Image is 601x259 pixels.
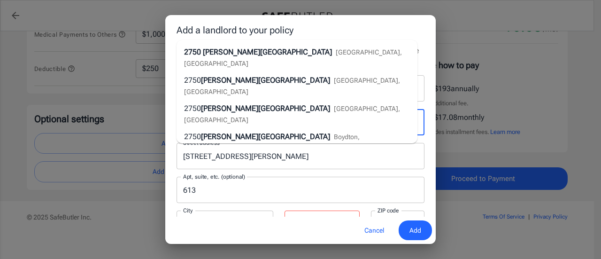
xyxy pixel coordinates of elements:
button: Add [399,220,432,241]
span: [PERSON_NAME][GEOGRAPHIC_DATA] [201,76,330,85]
span: [PERSON_NAME][GEOGRAPHIC_DATA] [201,104,330,113]
button: Cancel [354,220,395,241]
label: City [183,206,193,214]
span: 2750 [184,104,201,113]
span: 2750 [184,76,201,85]
span: [PERSON_NAME][GEOGRAPHIC_DATA] [201,132,330,141]
label: Apt, suite, etc. (optional) [183,173,245,181]
h2: Add a landlord to your policy [165,15,436,45]
span: Add [409,225,421,236]
label: ZIP code [378,206,399,214]
span: [PERSON_NAME][GEOGRAPHIC_DATA] [203,47,332,56]
span: 2750 [184,132,201,141]
span: 2750 [184,47,201,56]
